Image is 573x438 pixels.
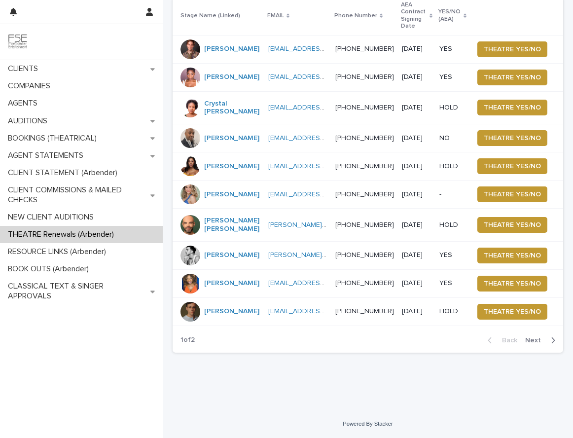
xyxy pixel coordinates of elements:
p: BOOKINGS (THEATRICAL) [4,134,105,143]
button: Back [480,336,521,345]
button: THEATRE YES/NO [477,276,547,292]
span: THEATRE YES/NO [484,44,541,54]
p: NO [439,134,466,143]
button: THEATRE YES/NO [477,304,547,320]
tr: [PERSON_NAME] [EMAIL_ADDRESS][DOMAIN_NAME] [PHONE_NUMBER] [DATE]YESTHEATRE YES/NO [173,269,563,297]
tr: [PERSON_NAME] [EMAIL_ADDRESS][DOMAIN_NAME] [PHONE_NUMBER] [DATE]YESTHEATRE YES/NO [173,63,563,91]
p: YES [439,279,466,288]
p: THEATRE Renewals (Arbender) [4,230,122,239]
p: HOLD [439,307,466,316]
p: Phone Number [334,10,377,21]
tr: Crystal [PERSON_NAME] [EMAIL_ADDRESS][DOMAIN_NAME] [PHONE_NUMBER] [DATE]HOLDTHEATRE YES/NO [173,91,563,124]
p: BOOK OUTS (Arbender) [4,264,97,274]
p: EMAIL [267,10,284,21]
a: Powered By Stacker [343,421,393,427]
button: THEATRE YES/NO [477,186,547,202]
button: THEATRE YES/NO [477,158,547,174]
tr: [PERSON_NAME] [PERSON_NAME][EMAIL_ADDRESS][PERSON_NAME][PERSON_NAME][DOMAIN_NAME] [PHONE_NUMBER] ... [173,241,563,269]
p: NEW CLIENT AUDITIONS [4,213,102,222]
p: 1 of 2 [173,328,203,352]
a: [EMAIL_ADDRESS][DOMAIN_NAME] [268,104,380,111]
p: [DATE] [402,162,431,171]
p: AUDITIONS [4,116,55,126]
span: THEATRE YES/NO [484,103,541,112]
span: THEATRE YES/NO [484,161,541,171]
p: CLIENT COMMISSIONS & MAILED CHECKS [4,185,150,204]
a: [PERSON_NAME][EMAIL_ADDRESS][PERSON_NAME][PERSON_NAME][DOMAIN_NAME] [268,252,541,258]
tr: [PERSON_NAME] [PERSON_NAME] [PERSON_NAME][EMAIL_ADDRESS][PERSON_NAME][DOMAIN_NAME] [PHONE_NUMBER]... [173,209,563,242]
button: THEATRE YES/NO [477,100,547,115]
p: - [439,190,466,199]
a: [PERSON_NAME] [204,190,259,199]
p: HOLD [439,162,466,171]
a: [PHONE_NUMBER] [335,73,394,80]
p: CLIENTS [4,64,46,73]
p: AGENT STATEMENTS [4,151,91,160]
a: [PERSON_NAME] [204,279,259,288]
p: [DATE] [402,45,431,53]
a: [EMAIL_ADDRESS][DOMAIN_NAME] [268,73,380,80]
a: [EMAIL_ADDRESS][DOMAIN_NAME] [268,163,380,170]
span: THEATRE YES/NO [484,251,541,260]
span: THEATRE YES/NO [484,279,541,289]
a: [PHONE_NUMBER] [335,45,394,52]
p: [DATE] [402,104,431,112]
tr: [PERSON_NAME] [EMAIL_ADDRESS][DOMAIN_NAME] [PHONE_NUMBER] [DATE]HOLDTHEATRE YES/NO [173,152,563,181]
span: THEATRE YES/NO [484,220,541,230]
a: [PHONE_NUMBER] [335,135,394,142]
p: HOLD [439,104,466,112]
p: [DATE] [402,279,431,288]
p: [DATE] [402,307,431,316]
p: CLIENT STATEMENT (Arbender) [4,168,125,178]
a: [PERSON_NAME] [204,162,259,171]
p: YES/NO (AEA) [438,6,461,25]
p: HOLD [439,221,466,229]
p: YES [439,251,466,259]
p: [DATE] [402,190,431,199]
button: THEATRE YES/NO [477,217,547,233]
p: [DATE] [402,73,431,81]
p: YES [439,73,466,81]
span: THEATRE YES/NO [484,73,541,82]
button: Next [521,336,563,345]
a: [PERSON_NAME] [PERSON_NAME] [204,217,260,233]
p: CLASSICAL TEXT & SINGER APPROVALS [4,282,150,300]
p: Stage Name (Linked) [180,10,240,21]
span: THEATRE YES/NO [484,133,541,143]
button: THEATRE YES/NO [477,41,547,57]
tr: [PERSON_NAME] [EMAIL_ADDRESS][DOMAIN_NAME] [PHONE_NUMBER] [DATE]-THEATRE YES/NO [173,181,563,209]
a: [EMAIL_ADDRESS][DOMAIN_NAME] [268,135,380,142]
a: [PHONE_NUMBER] [335,308,394,315]
a: [EMAIL_ADDRESS][DOMAIN_NAME] [268,308,380,315]
a: [PHONE_NUMBER] [335,191,394,198]
a: [EMAIL_ADDRESS][DOMAIN_NAME] [268,280,380,287]
p: RESOURCE LINKS (Arbender) [4,247,114,256]
a: [PERSON_NAME] [204,45,259,53]
tr: [PERSON_NAME] [EMAIL_ADDRESS][DOMAIN_NAME] [PHONE_NUMBER] [DATE]YESTHEATRE YES/NO [173,35,563,63]
p: [DATE] [402,134,431,143]
button: THEATRE YES/NO [477,248,547,263]
a: [PERSON_NAME] [204,307,259,316]
p: AGENTS [4,99,45,108]
span: THEATRE YES/NO [484,307,541,317]
img: 9JgRvJ3ETPGCJDhvPVA5 [8,32,28,52]
a: [PHONE_NUMBER] [335,280,394,287]
a: [PERSON_NAME][EMAIL_ADDRESS][PERSON_NAME][DOMAIN_NAME] [268,221,487,228]
a: [PERSON_NAME] [204,73,259,81]
p: [DATE] [402,221,431,229]
a: [PHONE_NUMBER] [335,104,394,111]
a: [EMAIL_ADDRESS][DOMAIN_NAME] [268,191,380,198]
span: Back [496,337,517,344]
button: THEATRE YES/NO [477,70,547,85]
a: [PHONE_NUMBER] [335,163,394,170]
a: [PERSON_NAME] [204,251,259,259]
p: YES [439,45,466,53]
a: [PHONE_NUMBER] [335,221,394,228]
a: Crystal [PERSON_NAME] [204,100,260,116]
a: [EMAIL_ADDRESS][DOMAIN_NAME] [268,45,380,52]
p: COMPANIES [4,81,58,91]
button: THEATRE YES/NO [477,130,547,146]
span: Next [525,337,547,344]
span: THEATRE YES/NO [484,189,541,199]
a: [PERSON_NAME] [204,134,259,143]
